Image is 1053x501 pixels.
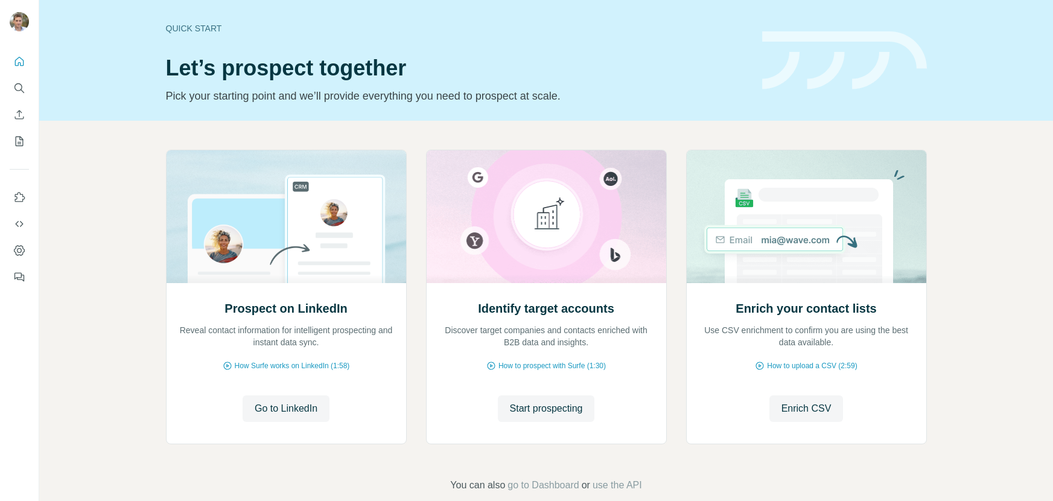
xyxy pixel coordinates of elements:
[450,478,505,493] span: You can also
[686,150,927,283] img: Enrich your contact lists
[478,300,614,317] h2: Identify target accounts
[166,22,748,34] div: Quick start
[235,360,350,371] span: How Surfe works on LinkedIn (1:58)
[10,77,29,99] button: Search
[10,130,29,152] button: My lists
[593,478,642,493] button: use the API
[781,401,832,416] span: Enrich CSV
[179,324,394,348] p: Reveal contact information for intelligent prospecting and instant data sync.
[10,104,29,126] button: Enrich CSV
[243,395,329,422] button: Go to LinkedIn
[510,401,583,416] span: Start prospecting
[10,266,29,288] button: Feedback
[10,51,29,72] button: Quick start
[762,31,927,90] img: banner
[767,360,857,371] span: How to upload a CSV (2:59)
[10,187,29,208] button: Use Surfe on LinkedIn
[10,240,29,261] button: Dashboard
[736,300,876,317] h2: Enrich your contact lists
[699,324,914,348] p: Use CSV enrichment to confirm you are using the best data available.
[582,478,590,493] span: or
[439,324,654,348] p: Discover target companies and contacts enriched with B2B data and insights.
[166,150,407,283] img: Prospect on LinkedIn
[166,56,748,80] h1: Let’s prospect together
[255,401,317,416] span: Go to LinkedIn
[10,213,29,235] button: Use Surfe API
[498,360,606,371] span: How to prospect with Surfe (1:30)
[166,88,748,104] p: Pick your starting point and we’ll provide everything you need to prospect at scale.
[507,478,579,493] button: go to Dashboard
[426,150,667,283] img: Identify target accounts
[10,12,29,31] img: Avatar
[224,300,347,317] h2: Prospect on LinkedIn
[498,395,595,422] button: Start prospecting
[769,395,844,422] button: Enrich CSV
